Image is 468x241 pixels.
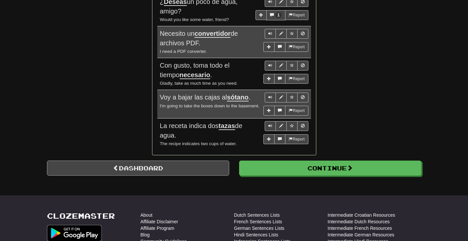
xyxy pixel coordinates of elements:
[265,29,308,39] div: Sentence controls
[234,225,284,231] a: German Sentences Lists
[328,212,395,218] a: Intermediate Croatian Resources
[278,13,280,17] span: 1
[141,218,178,225] a: Affiliate Disclaimer
[160,17,229,22] small: Would you like some water, friend?
[234,212,280,218] a: Dutch Sentences Lists
[160,62,230,79] span: Con gusto, toma todo el tiempo .
[297,29,308,39] button: Toggle ignore
[160,103,259,108] small: I'm going to take the boxes down to the basement.
[286,121,298,131] button: Toggle favorite
[234,231,279,238] a: Hindi Sentences Lists
[239,161,421,176] button: Continue
[263,134,275,144] button: Add sentence to collection
[328,231,394,238] a: Intermediate German Resources
[160,49,207,54] small: I need a PDF converter.
[286,93,298,102] button: Toggle favorite
[256,10,308,20] div: More sentence controls
[297,61,308,71] button: Toggle ignore
[265,121,308,131] div: Sentence controls
[263,134,308,144] div: More sentence controls
[285,42,308,52] button: Report
[234,218,282,225] a: French Sentences Lists
[141,225,174,231] a: Affiliate Program
[263,74,308,84] div: More sentence controls
[328,218,390,225] a: Intermediate Dutch Resources
[285,106,308,116] button: Report
[263,42,275,52] button: Add sentence to collection
[263,106,275,116] button: Add sentence to collection
[160,94,251,101] span: Voy a bajar las cajas al .
[265,61,308,71] div: Sentence controls
[297,93,308,102] button: Toggle ignore
[180,71,210,79] u: necesario
[265,93,276,102] button: Play sentence audio
[263,74,275,84] button: Add sentence to collection
[286,61,298,71] button: Toggle favorite
[194,30,231,38] u: convertidor
[285,10,308,20] button: Report
[160,30,238,47] span: Necesito un de archivos PDF.
[266,10,286,20] button: 1
[265,29,276,39] button: Play sentence audio
[219,122,235,130] u: tazas
[160,81,238,86] small: Gladly, take as much time as you need.
[160,122,242,139] span: La receta indica dos de agua.
[286,29,298,39] button: Toggle favorite
[160,141,237,146] small: The recipe indicates two cups of water.
[297,121,308,131] button: Toggle ignore
[265,61,276,71] button: Play sentence audio
[265,121,276,131] button: Play sentence audio
[276,93,287,102] button: Edit sentence
[141,212,153,218] a: About
[47,161,229,176] a: Dashboard
[285,74,308,84] button: Report
[47,212,115,220] a: Clozemaster
[141,231,150,238] a: Blog
[263,106,308,116] div: More sentence controls
[328,225,392,231] a: Intermediate French Resources
[265,93,308,102] div: Sentence controls
[276,121,287,131] button: Edit sentence
[285,134,308,144] button: Report
[227,94,249,101] u: sótano
[276,61,287,71] button: Edit sentence
[276,29,287,39] button: Edit sentence
[263,42,308,52] div: More sentence controls
[256,10,267,20] button: Add sentence to collection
